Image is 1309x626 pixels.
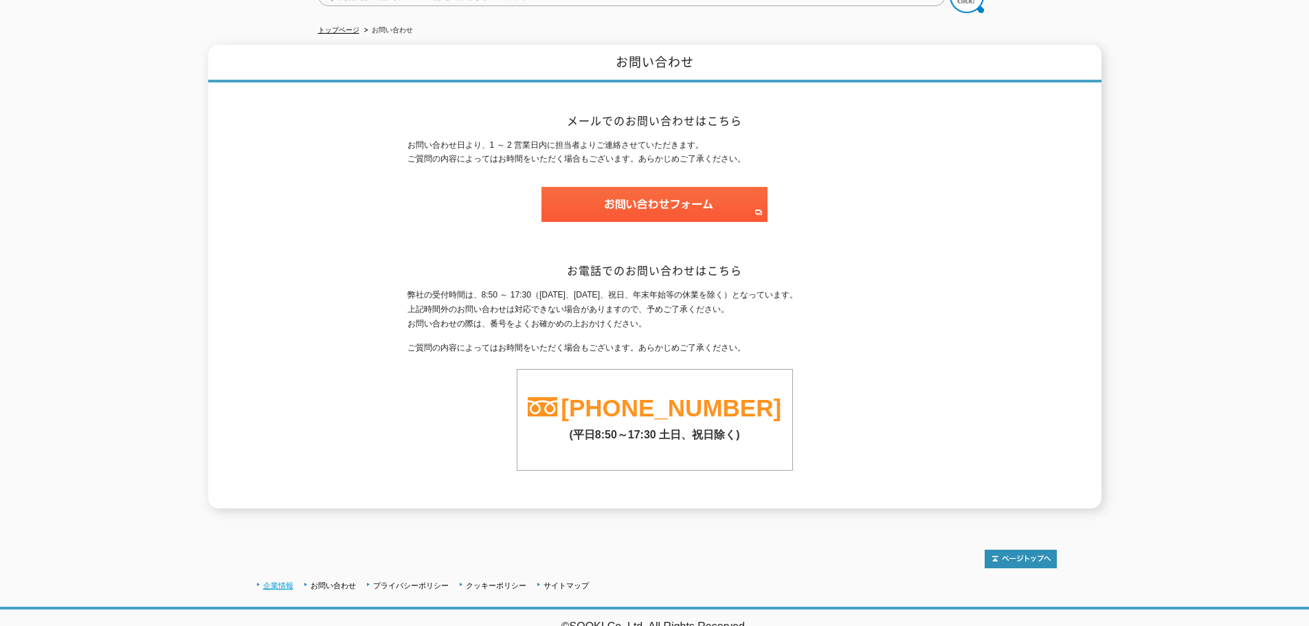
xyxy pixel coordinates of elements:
[541,187,768,222] img: お問い合わせフォーム
[263,581,293,590] a: 企業情報
[208,45,1101,82] h1: お問い合わせ
[541,210,768,219] a: お問い合わせフォーム
[361,23,413,38] li: お問い合わせ
[407,138,902,167] p: お問い合わせ日より、1 ～ 2 営業日内に担当者よりご連絡させていただきます。 ご質問の内容によってはお時間をいただく場合もございます。あらかじめご了承ください。
[561,394,781,421] a: [PHONE_NUMBER]
[544,581,589,590] a: サイトマップ
[311,581,356,590] a: お問い合わせ
[407,263,902,278] h2: お電話でのお問い合わせはこちら
[407,288,902,331] p: 弊社の受付時間は、8:50 ～ 17:30（[DATE]、[DATE]、祝日、年末年始等の休業を除く）となっています。 上記時間外のお問い合わせは対応できない場合がありますので、予めご了承くださ...
[466,581,526,590] a: クッキーポリシー
[517,421,792,443] p: (平日8:50～17:30 土日、祝日除く)
[985,550,1057,568] img: トップページへ
[318,26,359,34] a: トップページ
[373,581,449,590] a: プライバシーポリシー
[407,341,902,355] p: ご質問の内容によってはお時間をいただく場合もございます。あらかじめご了承ください。
[407,113,902,128] h2: メールでのお問い合わせはこちら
